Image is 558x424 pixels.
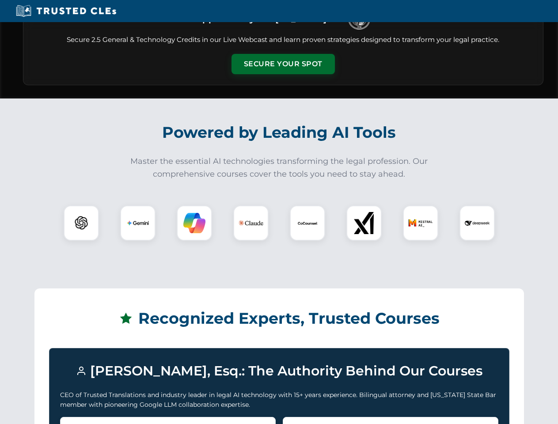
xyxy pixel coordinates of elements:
[34,35,532,45] p: Secure 2.5 General & Technology Credits in our Live Webcast and learn proven strategies designed ...
[296,212,319,234] img: CoCounsel Logo
[13,4,119,18] img: Trusted CLEs
[127,212,149,234] img: Gemini Logo
[125,155,434,181] p: Master the essential AI technologies transforming the legal profession. Our comprehensive courses...
[183,212,205,234] img: Copilot Logo
[290,205,325,241] div: CoCounsel
[346,205,382,241] div: xAI
[239,211,263,235] img: Claude Logo
[353,212,375,234] img: xAI Logo
[60,390,498,410] p: CEO of Trusted Translations and industry leader in legal AI technology with 15+ years experience....
[408,211,433,235] img: Mistral AI Logo
[34,117,524,148] h2: Powered by Leading AI Tools
[177,205,212,241] div: Copilot
[459,205,495,241] div: DeepSeek
[465,211,490,235] img: DeepSeek Logo
[60,359,498,383] h3: [PERSON_NAME], Esq.: The Authority Behind Our Courses
[403,205,438,241] div: Mistral AI
[49,303,509,334] h2: Recognized Experts, Trusted Courses
[64,205,99,241] div: ChatGPT
[232,54,335,74] button: Secure Your Spot
[68,210,94,236] img: ChatGPT Logo
[120,205,156,241] div: Gemini
[233,205,269,241] div: Claude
